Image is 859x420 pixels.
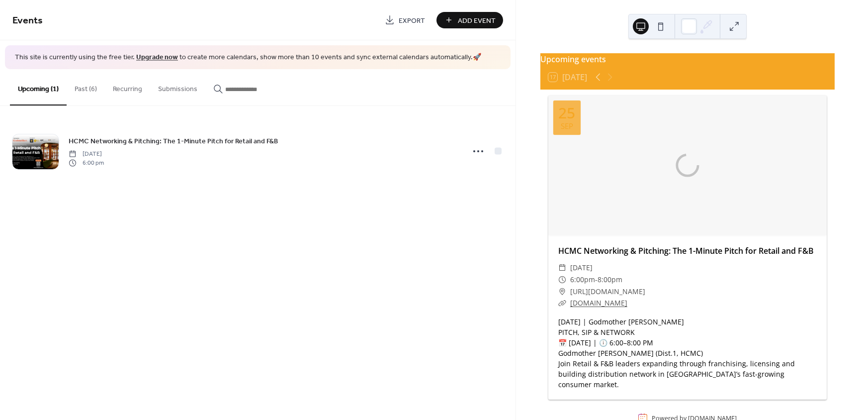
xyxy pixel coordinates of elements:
[598,274,622,286] span: 8:00pm
[69,136,278,146] span: HCMC Networking & Pitching: The 1-Minute Pitch for Retail and F&B
[105,69,150,105] button: Recurring
[558,245,814,256] a: HCMC Networking & Pitching: The 1-Minute Pitch for Retail and F&B
[69,135,278,147] a: HCMC Networking & Pitching: The 1-Minute Pitch for Retail and F&B
[558,105,575,120] div: 25
[570,274,595,286] span: 6:00pm
[15,53,481,63] span: This site is currently using the free tier. to create more calendars, show more than 10 events an...
[558,286,566,298] div: ​
[436,12,503,28] button: Add Event
[540,53,835,65] div: Upcoming events
[570,262,593,274] span: [DATE]
[10,69,67,105] button: Upcoming (1)
[67,69,105,105] button: Past (6)
[69,149,104,158] span: [DATE]
[558,274,566,286] div: ​
[570,298,627,308] a: [DOMAIN_NAME]
[595,274,598,286] span: -
[69,159,104,168] span: 6:00 pm
[458,15,496,26] span: Add Event
[548,316,827,390] div: [DATE] | Godmother [PERSON_NAME] PITCH, SIP & NETWORK 📅 [DATE] | 🕕 6:00–8:00 PM Godmother [PERSON...
[561,122,573,130] div: Sep
[558,262,566,274] div: ​
[399,15,425,26] span: Export
[12,11,43,30] span: Events
[570,286,645,298] span: [URL][DOMAIN_NAME]
[377,12,432,28] a: Export
[136,51,178,64] a: Upgrade now
[558,297,566,309] div: ​
[150,69,205,105] button: Submissions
